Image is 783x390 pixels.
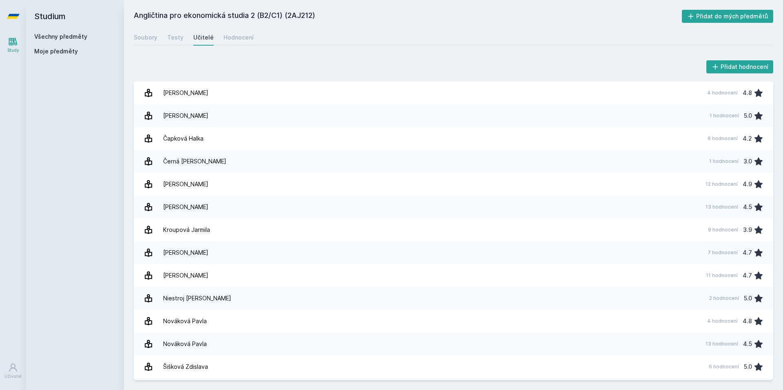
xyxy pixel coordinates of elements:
[743,199,752,215] div: 4.5
[163,290,231,306] div: Niestroj [PERSON_NAME]
[223,29,254,46] a: Hodnocení
[743,85,752,101] div: 4.8
[134,82,773,104] a: [PERSON_NAME] 4 hodnocení 4.8
[134,104,773,127] a: [PERSON_NAME] 1 hodnocení 5.0
[2,359,24,383] a: Uživatel
[34,47,78,55] span: Moje předměty
[744,290,752,306] div: 5.0
[682,10,774,23] button: Přidat do mých předmětů
[163,176,208,192] div: [PERSON_NAME]
[193,29,214,46] a: Učitelé
[134,196,773,218] a: [PERSON_NAME] 13 hodnocení 4.5
[743,222,752,238] div: 3.9
[4,373,22,379] div: Uživatel
[709,364,739,370] div: 6 hodnocení
[134,173,773,196] a: [PERSON_NAME] 12 hodnocení 4.9
[167,33,184,42] div: Testy
[710,112,739,119] div: 1 hodnocení
[706,341,738,347] div: 13 hodnocení
[134,264,773,287] a: [PERSON_NAME] 11 hodnocení 4.7
[134,150,773,173] a: Černá [PERSON_NAME] 1 hodnocení 3.0
[163,222,210,238] div: Kroupová Jarmila
[163,313,207,329] div: Nováková Pavla
[743,153,752,170] div: 3.0
[743,267,752,284] div: 4.7
[134,10,682,23] h2: Angličtina pro ekonomická studia 2 (B2/C1) (2AJ212)
[163,359,208,375] div: Šišková Zdislava
[163,245,208,261] div: [PERSON_NAME]
[163,108,208,124] div: [PERSON_NAME]
[707,90,738,96] div: 4 hodnocení
[706,181,738,187] div: 12 hodnocení
[743,176,752,192] div: 4.9
[709,158,739,165] div: 1 hodnocení
[223,33,254,42] div: Hodnocení
[134,29,157,46] a: Soubory
[743,245,752,261] div: 4.7
[743,336,752,352] div: 4.5
[7,47,19,53] div: Study
[744,359,752,375] div: 5.0
[167,29,184,46] a: Testy
[709,295,739,302] div: 2 hodnocení
[2,33,24,57] a: Study
[706,272,738,279] div: 11 hodnocení
[134,33,157,42] div: Soubory
[163,267,208,284] div: [PERSON_NAME]
[163,130,203,147] div: Čapková Halka
[163,153,226,170] div: Černá [PERSON_NAME]
[163,85,208,101] div: [PERSON_NAME]
[706,60,774,73] button: Přidat hodnocení
[134,127,773,150] a: Čapková Halka 6 hodnocení 4.2
[34,33,87,40] a: Všechny předměty
[134,218,773,241] a: Kroupová Jarmila 9 hodnocení 3.9
[708,135,738,142] div: 6 hodnocení
[743,130,752,147] div: 4.2
[744,108,752,124] div: 5.0
[706,204,738,210] div: 13 hodnocení
[134,333,773,355] a: Nováková Pavla 13 hodnocení 4.5
[743,313,752,329] div: 4.8
[707,318,738,324] div: 4 hodnocení
[134,310,773,333] a: Nováková Pavla 4 hodnocení 4.8
[193,33,214,42] div: Učitelé
[134,287,773,310] a: Niestroj [PERSON_NAME] 2 hodnocení 5.0
[134,355,773,378] a: Šišková Zdislava 6 hodnocení 5.0
[708,249,738,256] div: 7 hodnocení
[134,241,773,264] a: [PERSON_NAME] 7 hodnocení 4.7
[708,227,738,233] div: 9 hodnocení
[163,199,208,215] div: [PERSON_NAME]
[163,336,207,352] div: Nováková Pavla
